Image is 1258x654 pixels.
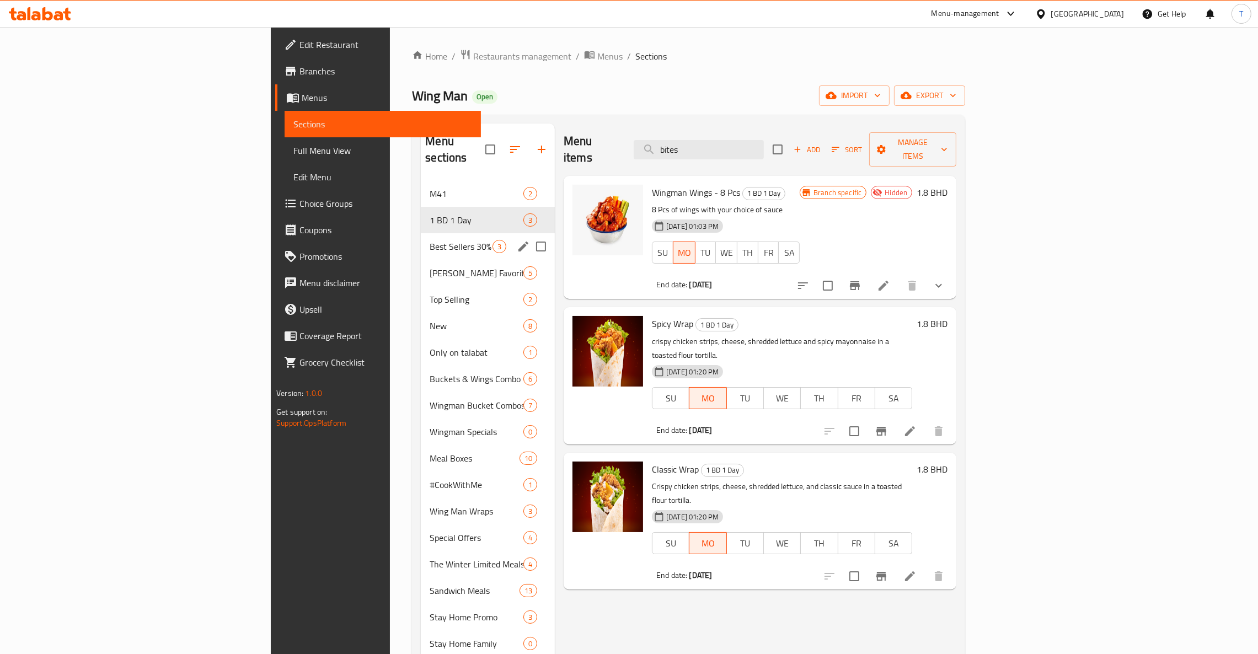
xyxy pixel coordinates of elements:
[523,213,537,227] div: items
[1239,8,1243,20] span: T
[520,453,537,464] span: 10
[702,464,743,476] span: 1 BD 1 Day
[523,610,537,624] div: items
[430,584,519,597] span: Sandwich Meals
[430,346,523,359] span: Only on talabat
[737,242,758,264] button: TH
[430,213,523,227] div: 1 BD 1 Day
[430,399,523,412] span: Wingman Bucket Combos
[520,584,537,597] div: items
[299,250,472,263] span: Promotions
[524,533,537,543] span: 4
[299,303,472,316] span: Upsell
[695,318,738,331] div: 1 BD 1 Day
[293,170,472,184] span: Edit Menu
[726,387,764,409] button: TU
[816,274,839,297] span: Select to update
[564,133,620,166] h2: Menu items
[720,245,733,261] span: WE
[430,319,523,333] span: New
[276,386,303,400] span: Version:
[758,242,779,264] button: FR
[421,233,555,260] div: Best Sellers 30% Off3edit
[524,321,537,331] span: 8
[880,390,908,406] span: SA
[572,185,643,255] img: Wingman Wings - 8 Pcs
[421,313,555,339] div: New8
[421,498,555,524] div: Wing Man Wraps3
[790,272,816,299] button: sort-choices
[678,245,691,261] span: MO
[421,286,555,313] div: Top Selling2
[430,637,523,650] span: Stay Home Family
[275,31,481,58] a: Edit Restaurant
[662,367,723,377] span: [DATE] 01:20 PM
[299,356,472,369] span: Grocery Checklist
[430,505,523,518] span: Wing Man Wraps
[275,243,481,270] a: Promotions
[430,293,523,306] div: Top Selling
[430,478,523,491] span: #CookWithMe
[932,279,945,292] svg: Show Choices
[523,319,537,333] div: items
[656,568,687,582] span: End date:
[523,531,537,544] div: items
[430,531,523,544] span: Special Offers
[689,423,713,437] b: [DATE]
[524,612,537,623] span: 3
[652,203,800,217] p: 8 Pcs of wings with your choice of sauce
[842,272,868,299] button: Branch-specific-item
[805,535,833,551] span: TH
[783,245,795,261] span: SA
[293,117,472,131] span: Sections
[656,423,687,437] span: End date:
[523,425,537,438] div: items
[421,577,555,604] div: Sandwich Meals13
[715,242,737,264] button: WE
[302,91,472,104] span: Menus
[917,316,947,331] h6: 1.8 BHD
[299,197,472,210] span: Choice Groups
[652,242,673,264] button: SU
[460,49,571,63] a: Restaurants management
[809,187,866,198] span: Branch specific
[652,461,699,478] span: Classic Wrap
[430,610,523,624] div: Stay Home Promo
[689,532,726,554] button: MO
[657,535,685,551] span: SU
[925,272,952,299] button: show more
[276,405,327,419] span: Get support on:
[275,58,481,84] a: Branches
[421,604,555,630] div: Stay Home Promo3
[731,535,759,551] span: TU
[843,420,866,443] span: Select to update
[903,570,917,583] a: Edit menu item
[524,294,537,305] span: 2
[694,390,722,406] span: MO
[421,339,555,366] div: Only on talabat1
[878,136,947,163] span: Manage items
[700,245,712,261] span: TU
[275,217,481,243] a: Coupons
[515,238,532,255] button: edit
[523,346,537,359] div: items
[800,387,838,409] button: TH
[662,221,723,232] span: [DATE] 01:03 PM
[662,512,723,522] span: [DATE] 01:20 PM
[524,215,537,226] span: 3
[299,329,472,342] span: Coverage Report
[299,223,472,237] span: Coupons
[634,140,764,159] input: search
[838,387,875,409] button: FR
[421,260,555,286] div: [PERSON_NAME] Favorite's5
[276,416,346,430] a: Support.OpsPlatform
[524,400,537,411] span: 7
[524,480,537,490] span: 1
[778,242,800,264] button: SA
[502,136,528,163] span: Sort sections
[572,462,643,532] img: Classic Wrap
